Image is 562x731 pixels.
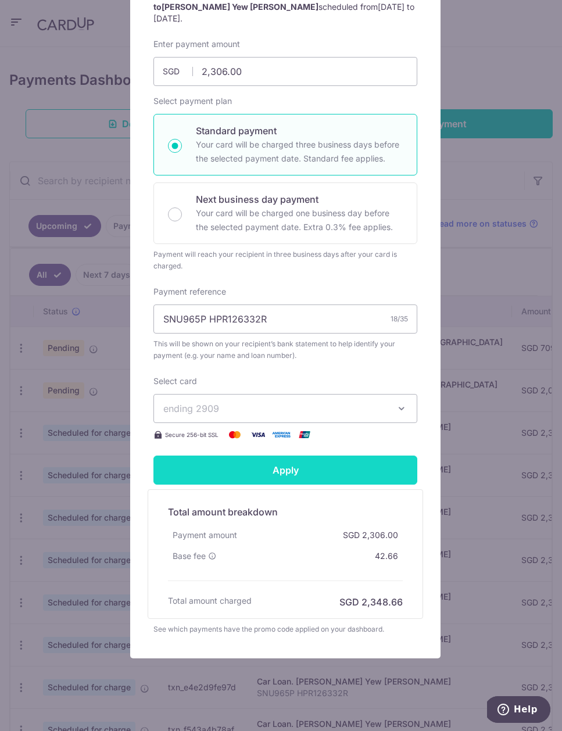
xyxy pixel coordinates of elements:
[153,338,417,361] span: This will be shown on your recipient’s bank statement to help identify your payment (e.g. your na...
[370,546,403,567] div: 42.66
[153,623,417,635] div: See which payments have the promo code applied on your dashboard.
[196,138,403,166] p: Your card will be charged three business days before the selected payment date. Standard fee appl...
[196,124,403,138] p: Standard payment
[487,696,550,725] iframe: Opens a widget where you can find more information
[168,525,242,546] div: Payment amount
[168,595,252,607] h6: Total amount charged
[196,192,403,206] p: Next business day payment
[153,286,226,298] label: Payment reference
[153,38,240,50] label: Enter payment amount
[338,525,403,546] div: SGD 2,306.00
[153,394,417,423] button: ending 2909
[293,428,316,442] img: UnionPay
[153,375,197,387] label: Select card
[153,249,417,272] div: Payment will reach your recipient in three business days after your card is charged.
[163,66,193,77] span: SGD
[165,430,219,439] span: Secure 256-bit SSL
[223,428,246,442] img: Mastercard
[153,57,417,86] input: 0.00
[153,456,417,485] input: Apply
[270,428,293,442] img: American Express
[246,428,270,442] img: Visa
[168,505,403,519] h5: Total amount breakdown
[339,595,403,609] h6: SGD 2,348.66
[27,8,51,19] span: Help
[391,313,408,325] div: 18/35
[173,550,206,562] span: Base fee
[163,403,219,414] span: ending 2909
[196,206,403,234] p: Your card will be charged one business day before the selected payment date. Extra 0.3% fee applies.
[153,95,232,107] label: Select payment plan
